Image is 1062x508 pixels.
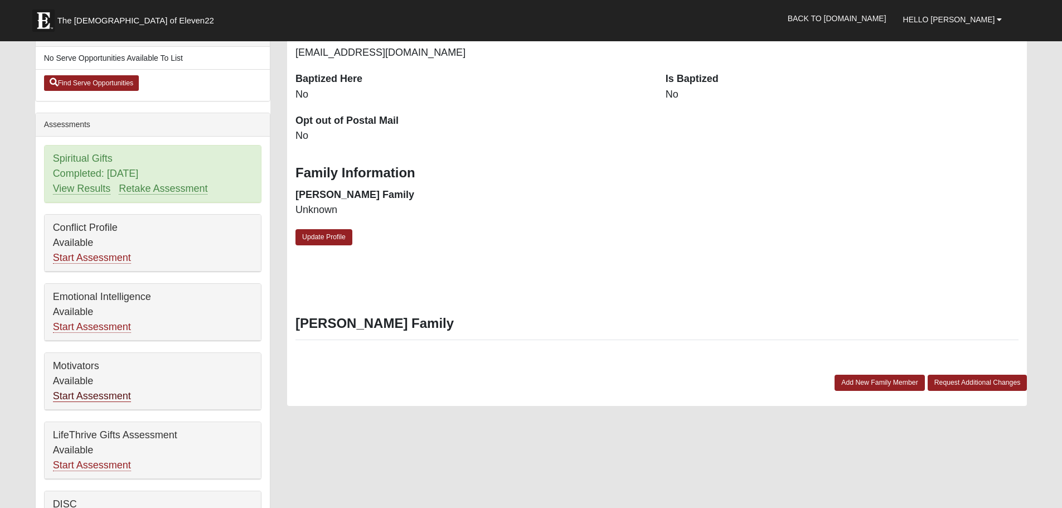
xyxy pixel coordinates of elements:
dt: [PERSON_NAME] Family [295,188,649,202]
h3: Family Information [295,165,1019,181]
dd: No [666,88,1019,102]
dt: Baptized Here [295,72,649,86]
a: Start Assessment [53,390,131,402]
a: Back to [DOMAIN_NAME] [779,4,895,32]
span: Hello [PERSON_NAME] [903,15,995,24]
div: Motivators Available [45,353,261,410]
dt: Is Baptized [666,72,1019,86]
a: View Results [53,183,111,195]
a: Hello [PERSON_NAME] [895,6,1011,33]
a: Start Assessment [53,252,131,264]
div: Spiritual Gifts Completed: [DATE] [45,146,261,202]
a: Request Additional Changes [928,375,1027,391]
span: The [DEMOGRAPHIC_DATA] of Eleven22 [57,15,214,26]
div: Emotional Intelligence Available [45,284,261,341]
dd: No [295,88,649,102]
a: Find Serve Opportunities [44,75,139,91]
div: Conflict Profile Available [45,215,261,272]
div: Assessments [36,113,270,137]
a: Start Assessment [53,459,131,471]
dd: No [295,129,649,143]
a: The [DEMOGRAPHIC_DATA] of Eleven22 [27,4,250,32]
div: LifeThrive Gifts Assessment Available [45,422,261,479]
dd: [EMAIL_ADDRESS][DOMAIN_NAME] [295,46,649,60]
dt: Opt out of Postal Mail [295,114,649,128]
a: Retake Assessment [119,183,207,195]
dd: Unknown [295,203,649,217]
img: Eleven22 logo [32,9,55,32]
a: Update Profile [295,229,352,245]
a: Add New Family Member [835,375,925,391]
li: No Serve Opportunities Available To List [36,47,270,70]
h3: [PERSON_NAME] Family [295,316,1019,332]
a: Start Assessment [53,321,131,333]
